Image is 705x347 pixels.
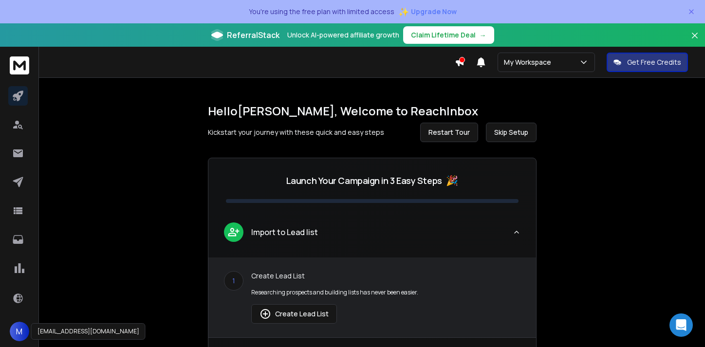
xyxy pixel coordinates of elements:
[31,323,146,340] div: [EMAIL_ADDRESS][DOMAIN_NAME]
[403,26,494,44] button: Claim Lifetime Deal→
[251,304,337,324] button: Create Lead List
[411,7,457,17] span: Upgrade Now
[227,226,240,238] img: lead
[287,30,399,40] p: Unlock AI-powered affiliate growth
[286,174,442,187] p: Launch Your Campaign in 3 Easy Steps
[249,7,394,17] p: You're using the free plan with limited access
[208,128,384,137] p: Kickstart your journey with these quick and easy steps
[227,29,279,41] span: ReferralStack
[420,123,478,142] button: Restart Tour
[504,57,555,67] p: My Workspace
[208,215,536,257] button: leadImport to Lead list
[224,271,243,291] div: 1
[251,271,520,281] p: Create Lead List
[208,257,536,337] div: leadImport to Lead list
[251,226,318,238] p: Import to Lead list
[251,289,520,296] p: Researching prospects and building lists has never been easier.
[669,313,693,337] div: Open Intercom Messenger
[494,128,528,137] span: Skip Setup
[398,2,457,21] button: ✨Upgrade Now
[260,308,271,320] img: lead
[446,174,458,187] span: 🎉
[607,53,688,72] button: Get Free Credits
[398,5,409,18] span: ✨
[480,30,486,40] span: →
[627,57,681,67] p: Get Free Credits
[486,123,537,142] button: Skip Setup
[10,322,29,341] button: M
[208,103,537,119] h1: Hello [PERSON_NAME] , Welcome to ReachInbox
[688,29,701,53] button: Close banner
